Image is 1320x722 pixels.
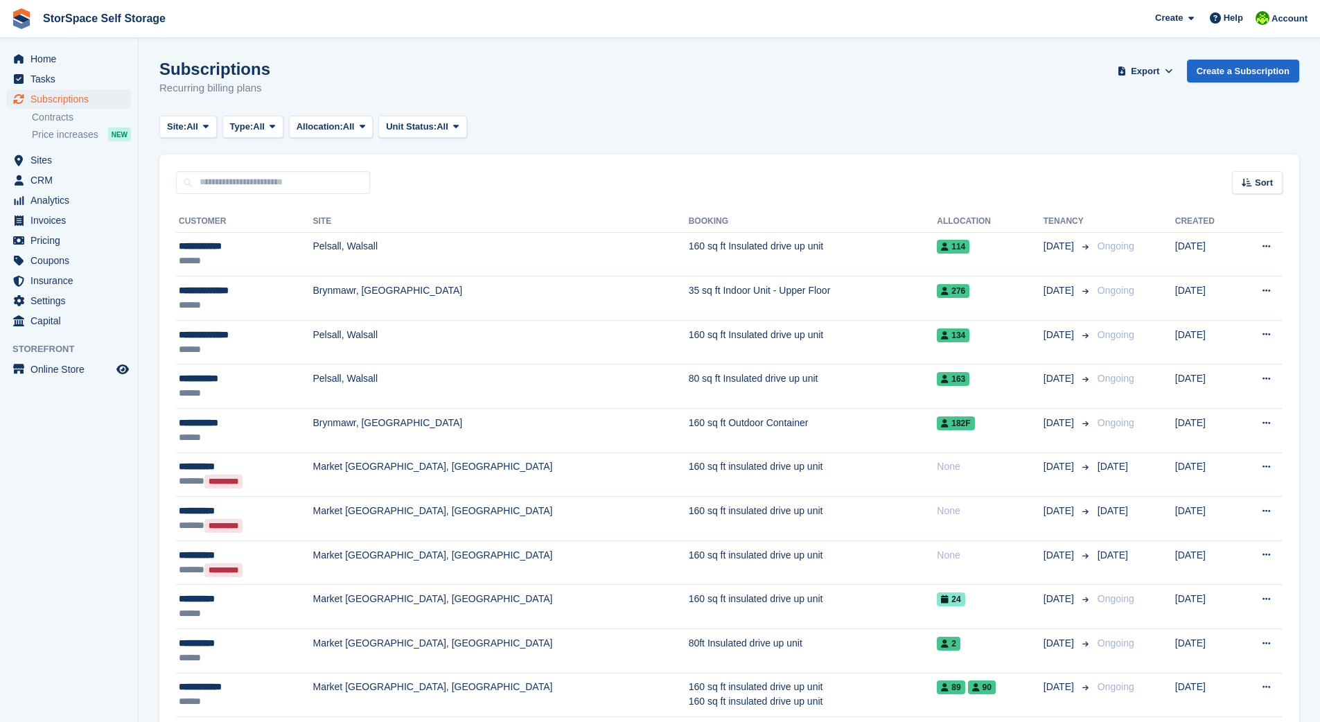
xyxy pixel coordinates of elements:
span: Allocation: [297,120,343,134]
td: 80 sq ft Insulated drive up unit [689,364,938,409]
td: Market [GEOGRAPHIC_DATA], [GEOGRAPHIC_DATA] [313,673,688,717]
td: Pelsall, Walsall [313,232,688,276]
span: Help [1224,11,1243,25]
span: Online Store [30,360,114,379]
td: 160 sq ft insulated drive up unit [689,452,938,497]
th: Allocation [937,211,1044,233]
span: Tasks [30,69,114,89]
td: Market [GEOGRAPHIC_DATA], [GEOGRAPHIC_DATA] [313,540,688,585]
span: [DATE] [1098,549,1128,561]
td: 35 sq ft Indoor Unit - Upper Floor [689,276,938,321]
img: stora-icon-8386f47178a22dfd0bd8f6a31ec36ba5ce8667c1dd55bd0f319d3a0aa187defe.svg [11,8,32,29]
span: 276 [937,284,969,298]
a: menu [7,191,131,210]
span: Site: [167,120,186,134]
td: Pelsall, Walsall [313,364,688,409]
td: Pelsall, Walsall [313,320,688,364]
a: menu [7,150,131,170]
h1: Subscriptions [159,60,270,78]
td: [DATE] [1175,673,1238,717]
a: Preview store [114,361,131,378]
td: 80ft Insulated drive up unit [689,629,938,673]
span: Insurance [30,271,114,290]
a: menu [7,360,131,379]
span: Sort [1255,176,1273,190]
span: Type: [230,120,254,134]
td: [DATE] [1175,276,1238,321]
span: [DATE] [1044,636,1077,651]
span: Create [1155,11,1183,25]
img: paul catt [1256,11,1269,25]
button: Allocation: All [289,116,373,139]
button: Unit Status: All [378,116,466,139]
th: Site [313,211,688,233]
span: Pricing [30,231,114,250]
button: Export [1115,60,1176,82]
span: Subscriptions [30,89,114,109]
span: All [437,120,448,134]
span: CRM [30,170,114,190]
a: menu [7,49,131,69]
th: Created [1175,211,1238,233]
span: [DATE] [1044,371,1077,386]
button: Type: All [222,116,283,139]
span: Ongoing [1098,285,1134,296]
span: Coupons [30,251,114,270]
span: 114 [937,240,969,254]
span: [DATE] [1044,416,1077,430]
span: 90 [968,680,996,694]
p: Recurring billing plans [159,80,270,96]
span: Unit Status: [386,120,437,134]
td: 160 sq ft insulated drive up unit [689,497,938,541]
a: menu [7,89,131,109]
div: None [937,459,1044,474]
div: None [937,504,1044,518]
td: Market [GEOGRAPHIC_DATA], [GEOGRAPHIC_DATA] [313,452,688,497]
div: NEW [108,127,131,141]
span: Ongoing [1098,373,1134,384]
span: Home [30,49,114,69]
a: menu [7,251,131,270]
span: Settings [30,291,114,310]
span: Sites [30,150,114,170]
a: menu [7,211,131,230]
a: Create a Subscription [1187,60,1299,82]
span: Ongoing [1098,240,1134,252]
td: 160 sq ft insulated drive up unit [689,540,938,585]
span: Capital [30,311,114,331]
td: Market [GEOGRAPHIC_DATA], [GEOGRAPHIC_DATA] [313,585,688,629]
a: menu [7,170,131,190]
td: [DATE] [1175,629,1238,673]
a: menu [7,69,131,89]
div: None [937,548,1044,563]
span: Price increases [32,128,98,141]
a: menu [7,231,131,250]
td: Market [GEOGRAPHIC_DATA], [GEOGRAPHIC_DATA] [313,497,688,541]
button: Site: All [159,116,217,139]
td: [DATE] [1175,232,1238,276]
td: [DATE] [1175,452,1238,497]
td: 160 sq ft Insulated drive up unit [689,320,938,364]
td: [DATE] [1175,409,1238,453]
span: [DATE] [1098,461,1128,472]
span: 89 [937,680,965,694]
td: [DATE] [1175,364,1238,409]
span: Ongoing [1098,637,1134,649]
th: Customer [176,211,313,233]
span: 24 [937,592,965,606]
span: [DATE] [1098,505,1128,516]
td: [DATE] [1175,497,1238,541]
span: [DATE] [1044,328,1077,342]
td: 160 sq ft insulated drive up unit 160 sq ft insulated drive up unit [689,673,938,717]
span: [DATE] [1044,592,1077,606]
td: [DATE] [1175,320,1238,364]
span: [DATE] [1044,504,1077,518]
a: Contracts [32,111,131,124]
span: 163 [937,372,969,386]
span: [DATE] [1044,680,1077,694]
span: Account [1271,12,1308,26]
a: StorSpace Self Storage [37,7,171,30]
span: Export [1131,64,1159,78]
span: All [253,120,265,134]
a: menu [7,271,131,290]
